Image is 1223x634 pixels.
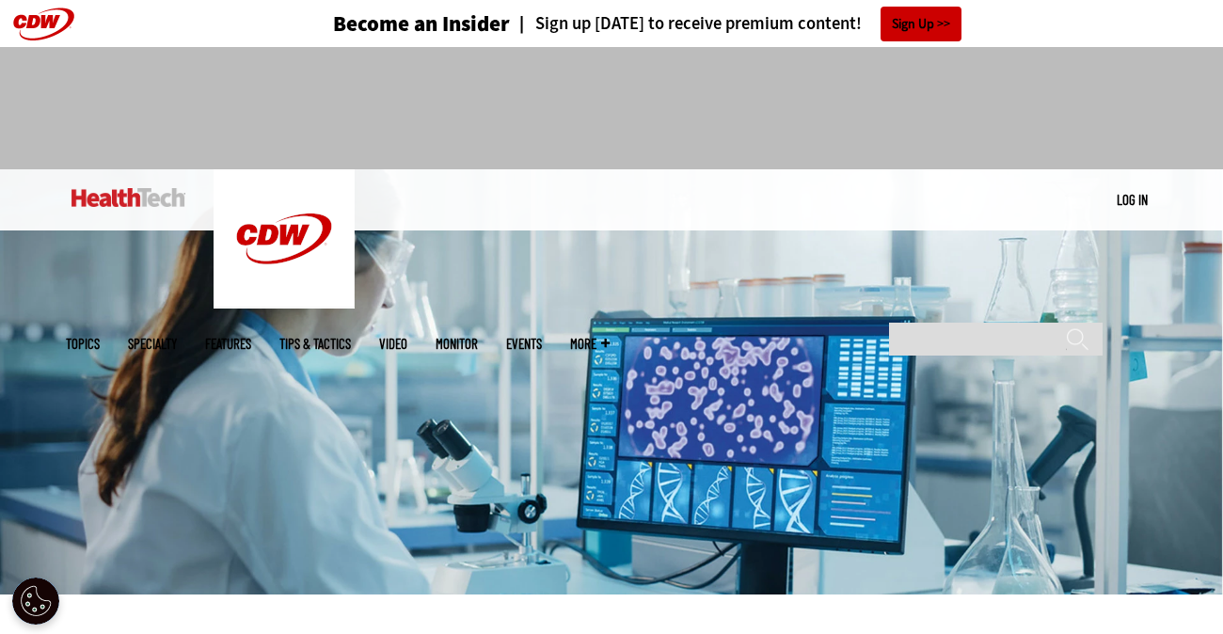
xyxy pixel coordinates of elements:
div: User menu [1117,190,1148,210]
img: Home [71,188,185,207]
span: More [570,337,610,351]
span: Topics [66,337,100,351]
span: Specialty [128,337,177,351]
a: Become an Insider [262,13,510,35]
a: Features [205,337,251,351]
a: MonITor [436,337,478,351]
button: Open Preferences [12,578,59,625]
a: Sign Up [881,7,961,41]
a: CDW [214,293,355,313]
div: Cookie Settings [12,578,59,625]
a: Sign up [DATE] to receive premium content! [510,15,862,33]
a: Tips & Tactics [279,337,351,351]
img: Home [214,169,355,309]
a: Events [506,337,542,351]
a: Log in [1117,191,1148,208]
a: Video [379,337,407,351]
iframe: advertisement [269,66,954,151]
h3: Become an Insider [333,13,510,35]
